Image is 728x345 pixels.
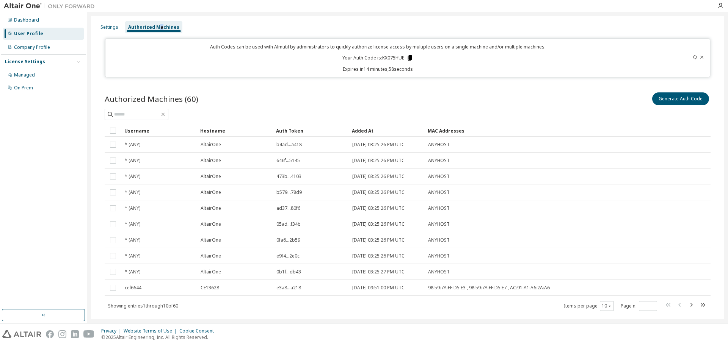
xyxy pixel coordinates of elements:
span: 473b...4103 [276,173,301,180]
img: linkedin.svg [71,330,79,338]
span: [DATE] 03:25:26 PM UTC [352,173,405,180]
p: Expires in 14 minutes, 58 seconds [110,66,646,72]
span: * (ANY) [125,237,140,243]
p: Auth Codes can be used with Almutil by administrators to quickly authorize license access by mult... [110,44,646,50]
span: * (ANY) [125,142,140,148]
span: 0fa6...2b59 [276,237,300,243]
span: [DATE] 03:25:26 PM UTC [352,189,405,195]
div: On Prem [14,85,33,91]
span: CE13628 [201,285,219,291]
p: © 2025 Altair Engineering, Inc. All Rights Reserved. [101,334,218,340]
span: * (ANY) [125,189,140,195]
span: [DATE] 09:51:00 PM UTC [352,285,405,291]
span: * (ANY) [125,269,140,275]
span: 98:59:7A:FF:D5:E3 , 98:59:7A:FF:D5:E7 , AC:91:A1:A6:2A:A6 [428,285,550,291]
span: e9f4...2e0c [276,253,300,259]
span: b579...78d9 [276,189,302,195]
div: MAC Addresses [428,125,627,137]
span: AltairOne [201,173,221,180]
div: User Profile [14,31,43,37]
span: [DATE] 03:25:26 PM UTC [352,205,405,211]
span: Page n. [621,301,657,311]
span: AltairOne [201,158,221,164]
span: e3a8...a218 [276,285,301,291]
img: facebook.svg [46,330,54,338]
span: 05ad...f34b [276,221,301,227]
span: AltairOne [201,205,221,211]
img: Altair One [4,2,99,10]
span: [DATE] 03:25:26 PM UTC [352,237,405,243]
span: ANYHOST [428,142,450,148]
span: AltairOne [201,237,221,243]
span: 646f...5145 [276,158,300,164]
span: Authorized Machines (60) [105,94,198,104]
div: Privacy [101,328,124,334]
span: AltairOne [201,189,221,195]
span: Showing entries 1 through 10 of 60 [108,303,178,309]
span: ANYHOST [428,221,450,227]
span: Items per page [564,301,614,311]
div: Dashboard [14,17,39,23]
button: 10 [602,303,612,309]
span: ANYHOST [428,253,450,259]
span: AltairOne [201,142,221,148]
span: [DATE] 03:25:26 PM UTC [352,253,405,259]
span: cel6644 [125,285,141,291]
p: Your Auth Code is: KX075HUE [342,55,413,61]
img: altair_logo.svg [2,330,41,338]
div: Authorized Machines [128,24,179,30]
button: Generate Auth Code [652,92,709,105]
span: [DATE] 03:25:26 PM UTC [352,142,405,148]
img: instagram.svg [58,330,66,338]
span: b4ad...a418 [276,142,302,148]
span: ANYHOST [428,158,450,164]
img: youtube.svg [83,330,94,338]
span: ANYHOST [428,205,450,211]
span: [DATE] 03:25:26 PM UTC [352,158,405,164]
div: Added At [352,125,422,137]
div: Website Terms of Use [124,328,179,334]
span: [DATE] 03:25:26 PM UTC [352,221,405,227]
span: * (ANY) [125,173,140,180]
div: Auth Token [276,125,346,137]
div: Settings [100,24,118,30]
div: Username [124,125,194,137]
div: Hostname [200,125,270,137]
span: 0b1f...db43 [276,269,301,275]
span: ANYHOST [428,237,450,243]
span: [DATE] 03:25:27 PM UTC [352,269,405,275]
div: License Settings [5,59,45,65]
span: ANYHOST [428,269,450,275]
div: Managed [14,72,35,78]
span: * (ANY) [125,253,140,259]
span: * (ANY) [125,205,140,211]
span: * (ANY) [125,221,140,227]
span: AltairOne [201,269,221,275]
span: AltairOne [201,221,221,227]
span: * (ANY) [125,158,140,164]
span: AltairOne [201,253,221,259]
span: ANYHOST [428,173,450,180]
div: Cookie Consent [179,328,218,334]
span: ANYHOST [428,189,450,195]
div: Company Profile [14,44,50,50]
span: ad37...80f6 [276,205,300,211]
